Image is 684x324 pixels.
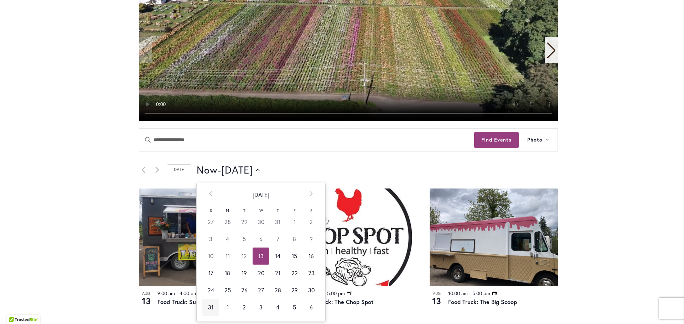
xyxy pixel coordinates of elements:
[139,295,153,307] span: 13
[157,290,175,297] time: 9:00 am
[219,213,236,230] td: 28
[202,206,219,213] th: S
[303,265,320,282] td: 23
[202,265,219,282] td: 17
[236,230,253,248] td: 5
[176,290,178,297] span: -
[253,248,269,265] td: 13
[219,282,236,299] td: 25
[303,230,320,248] td: 9
[269,248,286,265] td: 14
[253,206,269,213] th: W
[157,298,237,306] a: Food Truck: Sugar Lips Donuts
[474,132,519,148] button: Find Events
[139,291,153,297] span: Aug
[202,282,219,299] td: 24
[269,265,286,282] td: 21
[197,163,260,177] button: Click to toggle datepicker
[236,206,253,213] th: T
[219,230,236,248] td: 4
[236,265,253,282] td: 19
[153,166,161,174] a: Next Events
[219,299,236,316] td: 1
[253,213,269,230] td: 30
[139,166,147,174] a: Previous Events
[219,265,236,282] td: 18
[167,164,191,175] a: Click to select today's date
[197,163,218,177] span: Now
[269,299,286,316] td: 4
[236,248,253,265] td: 12
[5,299,25,319] iframe: Launch Accessibility Center
[236,299,253,316] td: 2
[219,248,236,265] td: 11
[139,188,267,286] img: Food Truck: Sugar Lips Apple Cider Donuts
[253,265,269,282] td: 20
[202,213,219,230] td: 27
[448,298,517,306] a: Food Truck: The Big Scoop
[269,213,286,230] td: 31
[269,206,286,213] th: T
[286,282,303,299] td: 29
[236,282,253,299] td: 26
[269,282,286,299] td: 28
[303,248,320,265] td: 16
[430,188,558,286] img: Food Truck: The Big Scoop
[303,299,320,316] td: 6
[303,282,320,299] td: 30
[430,295,444,307] span: 13
[253,282,269,299] td: 27
[219,183,303,207] th: [DATE]
[527,136,543,144] span: Photo
[303,206,320,213] th: S
[286,248,303,265] td: 15
[202,230,219,248] td: 3
[221,163,253,177] span: [DATE]
[236,213,253,230] td: 29
[286,206,303,213] th: F
[253,299,269,316] td: 3
[286,265,303,282] td: 22
[448,290,468,297] time: 10:00 am
[286,213,303,230] td: 1
[180,290,197,297] time: 4:00 pm
[202,299,219,316] td: 31
[469,290,471,297] span: -
[218,163,221,177] span: -
[269,230,286,248] td: 7
[303,213,320,230] td: 2
[430,291,444,297] span: Aug
[139,129,474,151] input: Enter Keyword. Search for events by Keyword.
[303,298,374,306] a: Food Truck: The Chop Spot
[286,230,303,248] td: 8
[327,290,345,297] time: 5:00 pm
[253,230,269,248] td: 6
[519,129,558,151] button: Photo
[286,299,303,316] td: 5
[284,188,413,286] img: THE CHOP SPOT PDX – Food Truck
[202,248,219,265] td: 10
[219,206,236,213] th: M
[472,290,490,297] time: 5:00 pm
